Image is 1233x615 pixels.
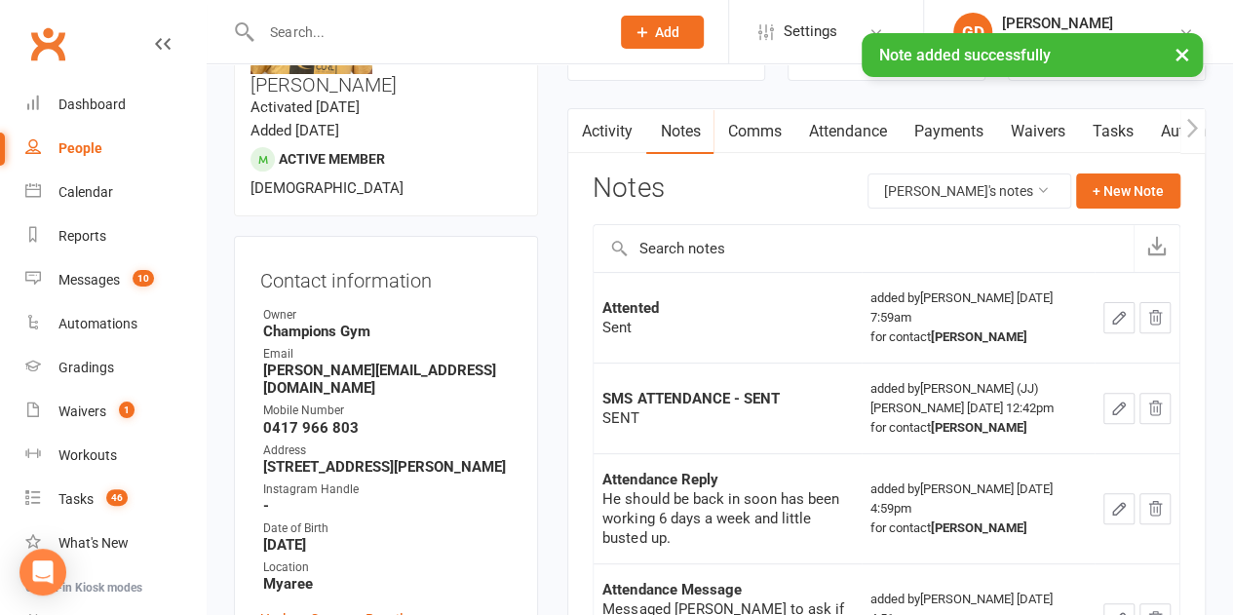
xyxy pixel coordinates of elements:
button: Add [621,16,704,49]
div: Messages [58,272,120,288]
a: Attendance [794,109,900,154]
div: Workouts [58,447,117,463]
div: Owner [263,306,512,325]
div: added by [PERSON_NAME] [DATE] 4:59pm [870,480,1086,538]
h3: Contact information [260,262,512,291]
span: 46 [106,489,128,506]
time: Activated [DATE] [250,98,360,116]
time: Added [DATE] [250,122,339,139]
a: Workouts [25,434,206,478]
strong: [STREET_ADDRESS][PERSON_NAME] [263,458,512,476]
input: Search... [255,19,596,46]
strong: Attented [602,299,658,317]
a: What's New [25,521,206,565]
a: Tasks 46 [25,478,206,521]
span: 1 [119,402,135,418]
a: Calendar [25,171,206,214]
div: Sent [602,318,853,337]
div: Instagram Handle [263,480,512,499]
div: He should be back in soon has been working 6 days a week and little busted up. [602,489,853,548]
a: Comms [713,109,794,154]
div: Automations [58,316,137,331]
div: People [58,140,102,156]
a: Gradings [25,346,206,390]
button: + New Note [1076,173,1180,209]
div: added by [PERSON_NAME] (JJ) [PERSON_NAME] [DATE] 12:42pm [870,379,1086,438]
div: Location [263,558,512,577]
div: GD [953,13,992,52]
span: [DEMOGRAPHIC_DATA] [250,179,404,197]
div: for contact [870,519,1086,538]
a: People [25,127,206,171]
div: Waivers [58,404,106,419]
strong: [PERSON_NAME] [931,329,1027,344]
div: Champions [PERSON_NAME] [1002,32,1178,50]
a: Payments [900,109,996,154]
div: Tasks [58,491,94,507]
strong: Champions Gym [263,323,512,340]
strong: Attendance Message [602,581,741,598]
div: Note added successfully [862,33,1203,77]
a: Reports [25,214,206,258]
strong: Attendance Reply [602,471,717,488]
span: Add [655,24,679,40]
a: Messages 10 [25,258,206,302]
button: × [1165,33,1200,75]
input: Search notes [594,225,1134,272]
strong: [PERSON_NAME] [931,420,1027,435]
div: Address [263,442,512,460]
strong: - [263,497,512,515]
div: Date of Birth [263,519,512,538]
div: Mobile Number [263,402,512,420]
strong: [PERSON_NAME][EMAIL_ADDRESS][DOMAIN_NAME] [263,362,512,397]
a: Notes [646,109,713,154]
div: SENT [602,408,853,428]
span: 10 [133,270,154,287]
strong: SMS ATTENDANCE - SENT [602,390,779,407]
div: Reports [58,228,106,244]
div: added by [PERSON_NAME] [DATE] 7:59am [870,288,1086,347]
strong: Myaree [263,575,512,593]
div: Gradings [58,360,114,375]
div: Email [263,345,512,364]
span: Active member [279,151,385,167]
a: Dashboard [25,83,206,127]
a: Automations [25,302,206,346]
strong: [PERSON_NAME] [931,520,1027,535]
a: Activity [568,109,646,154]
div: What's New [58,535,129,551]
div: [PERSON_NAME] [1002,15,1178,32]
button: [PERSON_NAME]'s notes [867,173,1071,209]
a: Clubworx [23,19,72,68]
a: Waivers 1 [25,390,206,434]
div: Open Intercom Messenger [19,549,66,596]
a: Tasks [1078,109,1146,154]
strong: 0417 966 803 [263,419,512,437]
div: Dashboard [58,96,126,112]
span: Settings [784,10,837,54]
h3: Notes [593,173,664,209]
div: for contact [870,418,1086,438]
a: Waivers [996,109,1078,154]
div: Calendar [58,184,113,200]
strong: [DATE] [263,536,512,554]
div: for contact [870,327,1086,347]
